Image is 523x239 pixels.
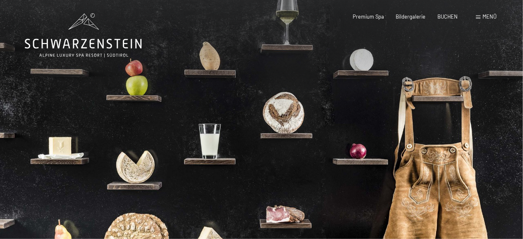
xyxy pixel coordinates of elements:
[396,13,426,20] a: Bildergalerie
[482,13,497,20] span: Menü
[437,13,458,20] a: BUCHEN
[353,13,384,20] a: Premium Spa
